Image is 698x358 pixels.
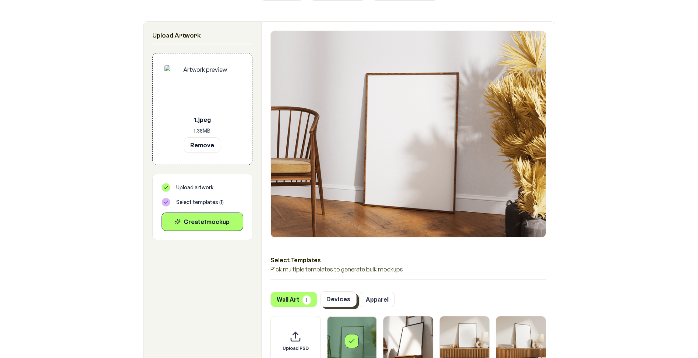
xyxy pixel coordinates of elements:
p: Pick multiple templates to generate bulk mockups [270,265,546,274]
img: Artwork preview [164,65,240,112]
span: Upload PSD [283,345,309,351]
button: Remove [184,137,220,153]
h3: Select Templates [270,255,546,265]
span: Upload artwork [176,184,213,191]
button: Apparel [359,292,395,307]
div: Create 1 mockup [168,217,237,226]
button: Wall Art1 [270,292,317,307]
h2: Upload Artwork [152,31,252,41]
button: Devices [320,291,357,307]
span: Select templates ( 1 ) [176,199,224,206]
img: Framed Poster [271,31,546,237]
p: 1.38 MB [164,127,240,134]
p: 1.jpeg [164,115,240,124]
button: Create1mockup [162,213,243,231]
span: 1 [302,295,311,305]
